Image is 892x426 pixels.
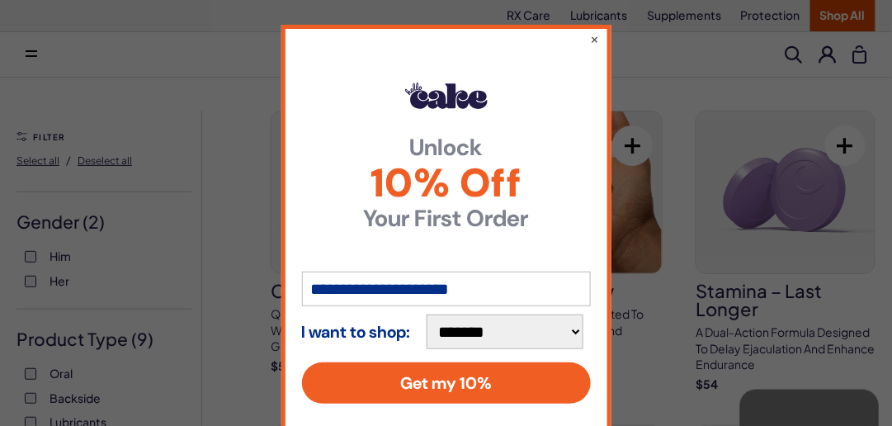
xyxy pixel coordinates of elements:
[405,83,488,109] img: Hello Cake
[302,207,591,230] strong: Your First Order
[302,163,591,203] span: 10% Off
[302,362,591,404] button: Get my 10%
[302,136,591,159] strong: Unlock
[302,323,411,341] strong: I want to shop:
[591,31,600,47] button: ×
